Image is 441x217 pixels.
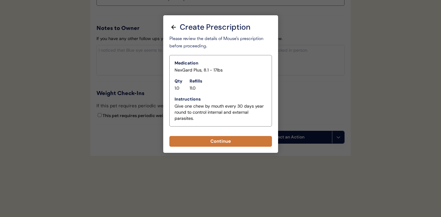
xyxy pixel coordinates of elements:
div: NexGard Plus, 8.1 - 17lbs [175,67,223,73]
div: Qty [175,78,182,84]
div: Refills [190,78,202,84]
div: 1.0 [175,85,179,91]
div: Medication [175,60,198,66]
div: Please review the details of Mouse’s prescription before proceeding. [169,35,272,50]
div: Give one chew by mouth every 30 days year round to control internal and external parasites. [175,103,267,121]
div: Create Prescription [180,21,272,33]
button: Continue [169,136,272,147]
div: Instructions [175,96,201,102]
div: 11.0 [190,85,196,91]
